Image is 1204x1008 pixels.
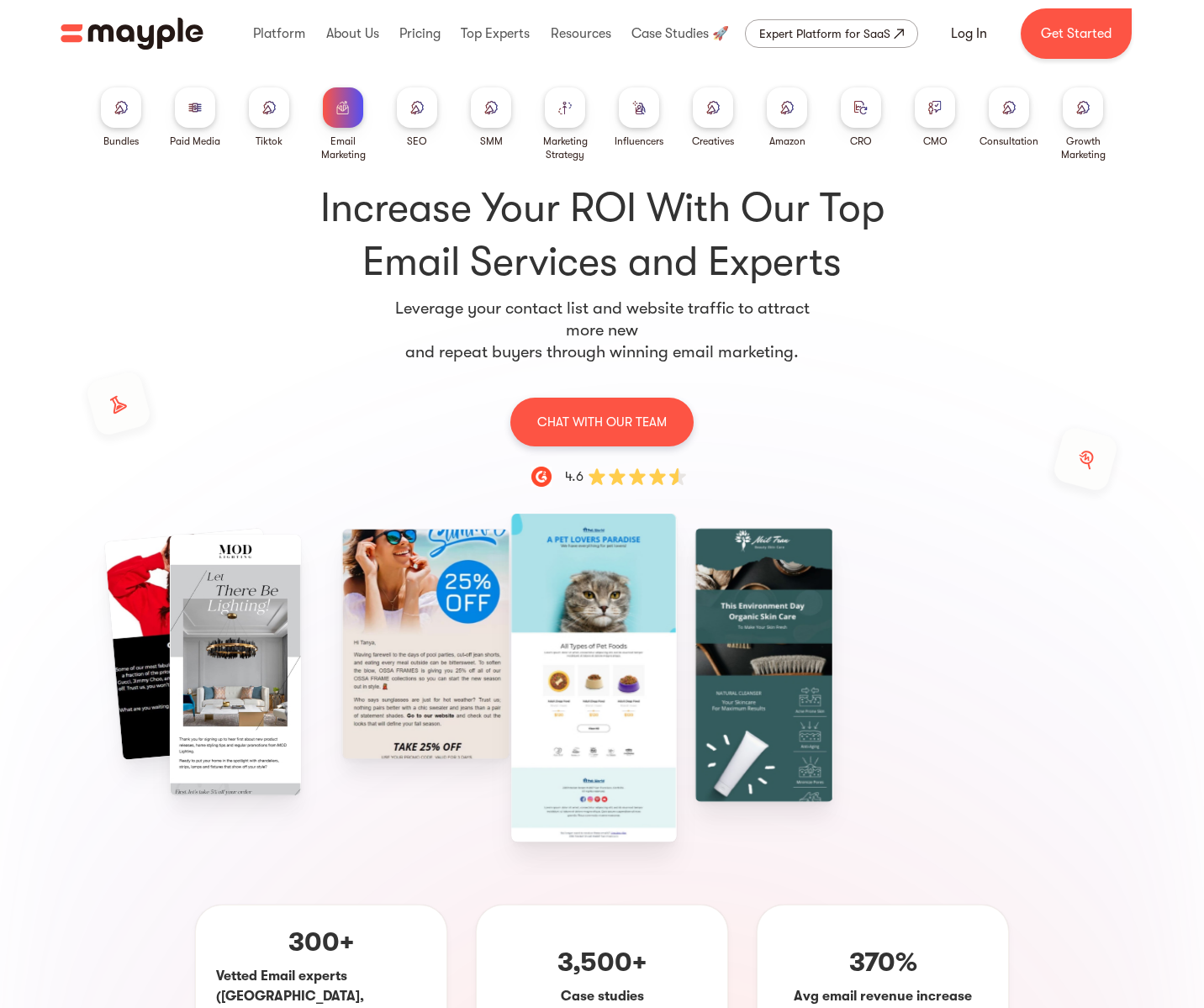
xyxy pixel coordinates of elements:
[61,18,203,50] a: home
[480,135,503,148] div: SMM
[699,535,858,795] div: 2 / 9
[759,24,890,44] div: Expert Platform for SaaS
[565,467,584,487] div: 4.6
[557,946,647,979] p: 3,500+
[794,986,972,1006] p: Avg email revenue increase
[561,986,644,1006] p: Case studies
[1021,8,1132,59] a: Get Started
[850,135,872,148] div: CRO
[537,411,667,433] p: CHAT WITH OUR TEAM
[522,535,681,821] div: 1 / 9
[980,135,1038,148] div: Consultation
[535,87,595,161] a: Marketing Strategy
[346,535,505,753] div: 9 / 9
[692,135,734,148] div: Creatives
[745,19,918,48] a: Expert Platform for SaaS
[61,18,203,50] img: Mayple logo
[313,135,373,161] div: Email Marketing
[931,13,1007,54] a: Log In
[407,135,427,148] div: SEO
[767,87,807,148] a: Amazon
[769,135,805,148] div: Amazon
[170,135,220,148] div: Paid Media
[249,87,289,148] a: Tiktok
[170,87,220,148] a: Paid Media
[849,946,917,979] p: 370%
[170,535,329,795] div: 8 / 9
[510,397,694,446] a: CHAT WITH OUR TEAM
[457,7,534,61] div: Top Experts
[395,7,445,61] div: Pricing
[1053,87,1113,161] a: Growth Marketing
[103,135,139,148] div: Bundles
[380,298,824,363] p: Leverage your contact list and website traffic to attract more new and repeat buyers through winn...
[397,87,437,148] a: SEO
[615,87,663,148] a: Influencers
[1053,135,1113,161] div: Growth Marketing
[615,135,663,148] div: Influencers
[308,182,896,289] h1: Increase Your ROI With Our Top Email Services and Experts
[101,87,141,148] a: Bundles
[249,7,309,61] div: Platform
[547,7,615,61] div: Resources
[692,87,734,148] a: Creatives
[471,87,511,148] a: SMM
[915,87,955,148] a: CMO
[535,135,595,161] div: Marketing Strategy
[841,87,881,148] a: CRO
[980,87,1038,148] a: Consultation
[322,7,383,61] div: About Us
[288,926,354,959] p: 300+
[256,135,283,148] div: Tiktok
[923,135,948,148] div: CMO
[313,87,373,161] a: Email Marketing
